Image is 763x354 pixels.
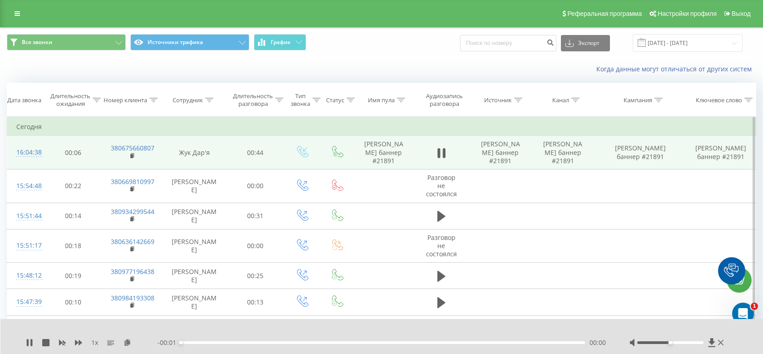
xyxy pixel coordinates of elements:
[227,136,284,170] td: 00:44
[7,34,126,50] button: Все звонки
[227,203,284,229] td: 00:31
[460,35,556,51] input: Поиск по номеру
[426,173,457,198] span: Разговор не состоялся
[732,303,754,324] iframe: Intercom live chat
[104,96,147,104] div: Номер клиента
[552,96,569,104] div: Канал
[531,136,594,170] td: [PERSON_NAME] баннер #21891
[173,96,203,104] div: Сотрудник
[16,293,35,311] div: 15:47:39
[50,92,90,108] div: Длительность ожидания
[162,169,226,203] td: [PERSON_NAME]
[16,144,35,161] div: 16:04:38
[624,96,652,104] div: Кампания
[561,35,610,51] button: Экспорт
[7,96,41,104] div: Дата звонка
[271,39,291,45] span: График
[16,267,35,284] div: 15:48:12
[162,203,226,229] td: [PERSON_NAME]
[368,96,395,104] div: Имя пула
[44,169,102,203] td: 00:22
[44,263,102,289] td: 00:19
[254,34,306,50] button: График
[658,10,717,17] span: Настройки профиля
[594,136,687,170] td: [PERSON_NAME] баннер #21891
[162,289,226,315] td: [PERSON_NAME]
[16,207,35,225] div: 15:51:44
[111,177,154,186] a: 380669810997
[111,237,154,246] a: 380636142669
[596,65,756,73] a: Когда данные могут отличаться от других систем
[227,229,284,263] td: 00:00
[669,341,672,344] div: Accessibility label
[686,136,756,170] td: [PERSON_NAME] баннер #21891
[44,203,102,229] td: 00:14
[422,92,467,108] div: Аудиозапись разговора
[158,338,181,347] span: - 00:01
[590,338,606,347] span: 00:00
[326,96,344,104] div: Статус
[227,263,284,289] td: 00:25
[162,315,226,342] td: [PERSON_NAME]
[732,10,751,17] span: Выход
[162,229,226,263] td: [PERSON_NAME]
[44,229,102,263] td: 00:18
[179,341,183,344] div: Accessibility label
[162,263,226,289] td: [PERSON_NAME]
[291,92,310,108] div: Тип звонка
[469,136,531,170] td: [PERSON_NAME] баннер #21891
[354,136,414,170] td: [PERSON_NAME] баннер #21891
[16,237,35,254] div: 15:51:17
[484,96,512,104] div: Источник
[567,10,642,17] span: Реферальная программа
[111,267,154,276] a: 380977196438
[111,294,154,302] a: 380984193308
[227,315,284,342] td: 00:16
[162,136,226,170] td: Жук Дар'я
[111,207,154,216] a: 380934299544
[16,177,35,195] div: 15:54:48
[130,34,249,50] button: Источники трафика
[7,118,756,136] td: Сегодня
[227,169,284,203] td: 00:00
[111,144,154,152] a: 380675660807
[233,92,273,108] div: Длительность разговора
[227,289,284,315] td: 00:13
[44,289,102,315] td: 00:10
[91,338,98,347] span: 1 x
[22,39,52,46] span: Все звонки
[751,303,758,310] span: 1
[696,96,742,104] div: Ключевое слово
[44,315,102,342] td: 00:07
[426,233,457,258] span: Разговор не состоялся
[44,136,102,170] td: 00:06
